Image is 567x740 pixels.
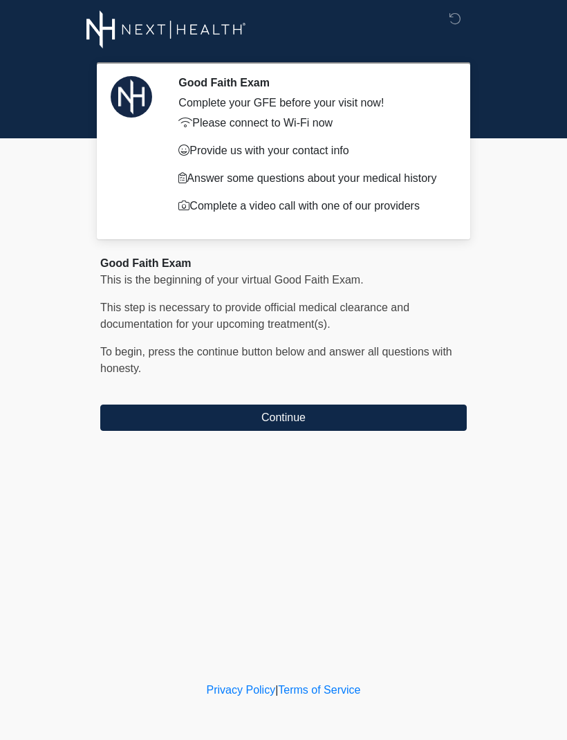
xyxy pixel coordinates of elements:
[100,302,409,330] span: This step is necessary to provide official medical clearance and documentation for your upcoming ...
[178,198,446,214] p: Complete a video call with one of our providers
[178,142,446,159] p: Provide us with your contact info
[100,255,467,272] div: Good Faith Exam
[275,684,278,696] a: |
[178,76,446,89] h2: Good Faith Exam
[86,10,246,48] img: Next-Health Logo
[178,115,446,131] p: Please connect to Wi-Fi now
[111,76,152,118] img: Agent Avatar
[100,405,467,431] button: Continue
[100,274,364,286] span: This is the beginning of your virtual Good Faith Exam.
[278,684,360,696] a: Terms of Service
[178,95,446,111] div: Complete your GFE before your visit now!
[100,346,452,374] span: To begin, ﻿﻿﻿﻿﻿﻿press the continue button below and answer all questions with honesty.
[207,684,276,696] a: Privacy Policy
[178,170,446,187] p: Answer some questions about your medical history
